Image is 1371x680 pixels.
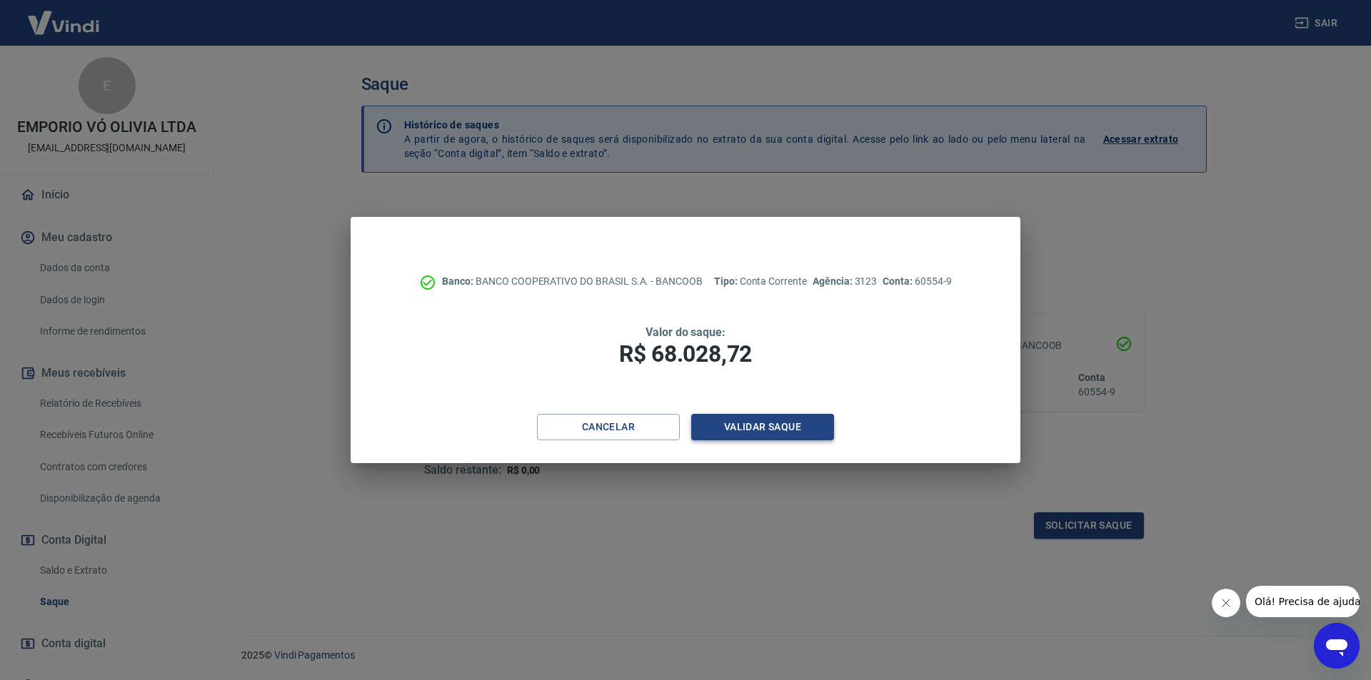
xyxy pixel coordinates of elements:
span: Tipo: [714,275,740,287]
p: 3123 [813,274,877,289]
span: Conta: [883,275,915,287]
span: Valor do saque: [646,325,725,339]
span: Olá! Precisa de ajuda? [9,10,120,21]
p: 60554-9 [883,274,951,289]
span: R$ 68.028,72 [619,340,752,367]
iframe: Fechar mensagem [1212,589,1240,617]
span: Agência: [813,275,855,287]
iframe: Mensagem da empresa [1246,586,1360,617]
span: Banco: [442,275,476,287]
button: Cancelar [537,414,680,440]
iframe: Botão para abrir a janela de mensagens [1314,623,1360,669]
p: BANCO COOPERATIVO DO BRASIL S.A. - BANCOOB [442,274,703,289]
p: Conta Corrente [714,274,807,289]
button: Validar saque [691,414,834,440]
